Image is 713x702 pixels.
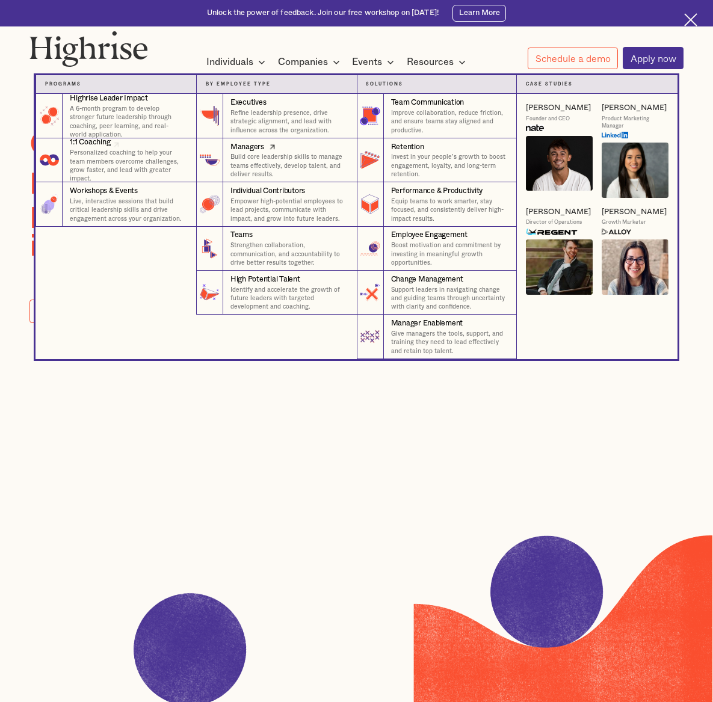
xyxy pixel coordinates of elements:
div: 1:1 Coaching [70,137,110,147]
p: Support leaders in navigating change and guiding teams through uncertainty with clarity and confi... [391,286,508,312]
p: Strengthen collaboration, communication, and accountability to drive better results together. [230,241,348,267]
a: [PERSON_NAME] [526,103,591,113]
div: Growth Marketer [602,219,646,226]
a: ManagersBuild core leadership skills to manage teams effectively, develop talent, and deliver res... [196,138,357,182]
strong: By Employee Type [206,82,271,86]
div: Resources [407,55,454,69]
div: Teams [230,230,253,240]
a: Team CommunicationImprove collaboration, reduce friction, and ensure teams stay aligned and produ... [357,94,517,138]
strong: Case Studies [526,82,573,86]
div: Individuals [206,55,253,69]
a: Performance & ProductivityEquip teams to work smarter, stay focused, and consistently deliver hig... [357,182,517,226]
div: Founder and CEO [526,115,570,123]
div: Companies [278,55,344,69]
div: Managers [230,142,264,152]
a: [PERSON_NAME] [526,207,591,217]
a: 1:1 CoachingPersonalized coaching to help your team members overcome challenges, grow faster, and... [35,138,196,182]
a: High Potential TalentIdentify and accelerate the growth of future leaders with targeted developme... [196,271,357,315]
div: Manager Enablement [391,318,463,328]
a: Change ManagementSupport leaders in navigating change and guiding teams through uncertainty with ... [357,271,517,315]
p: A 6-month program to develop stronger future leadership through coaching, peer learning, and real... [70,105,187,140]
a: Apply now [623,47,684,69]
a: Workshops & EventsLive, interactive sessions that build critical leadership skills and drive enga... [35,182,196,226]
div: Executives [230,97,267,108]
div: Events [352,55,398,69]
div: Workshops & Events [70,186,138,196]
div: Employee Engagement [391,230,468,240]
p: Invest in your people’s growth to boost engagement, loyalty, and long-term retention. [391,153,508,179]
p: Live, interactive sessions that build critical leadership skills and drive engagement across your... [70,197,187,223]
div: Retention [391,142,424,152]
img: Highrise logo [29,31,147,66]
div: Resources [407,55,469,69]
a: RetentionInvest in your people’s growth to boost engagement, loyalty, and long-term retention. [357,138,517,182]
div: Unlock the power of feedback. Join our free workshop on [DATE]! [207,8,439,18]
a: Learn More [452,5,506,22]
p: Identify and accelerate the growth of future leaders with targeted development and coaching. [230,286,348,312]
p: Give managers the tools, support, and training they need to lead effectively and retain top talent. [391,330,508,356]
a: TeamsStrengthen collaboration, communication, and accountability to drive better results together. [196,227,357,271]
a: [PERSON_NAME] [602,103,667,113]
div: Director of Operations [526,219,582,226]
a: Manager EnablementGive managers the tools, support, and training they need to lead effectively an... [357,315,517,359]
div: Events [352,55,382,69]
p: Improve collaboration, reduce friction, and ensure teams stay aligned and productive. [391,109,508,135]
div: Team Communication [391,97,465,108]
a: Highrise Leader ImpactA 6-month program to develop stronger future leadership through coaching, p... [35,94,196,138]
div: Companies [278,55,328,69]
p: Build core leadership skills to manage teams effectively, develop talent, and deliver results. [230,153,348,179]
p: Equip teams to work smarter, stay focused, and consistently deliver high-impact results. [391,197,508,223]
strong: Programs [45,82,81,86]
p: Refine leadership presence, drive strategic alignment, and lead with influence across the organiz... [230,109,348,135]
div: High Potential Talent [230,274,300,285]
div: Product Marketing Manager [602,115,668,129]
a: [PERSON_NAME] [602,207,667,217]
a: ExecutivesRefine leadership presence, drive strategic alignment, and lead with influence across t... [196,94,357,138]
p: Empower high-potential employees to lead projects, communicate with impact, and grow into future ... [230,197,348,223]
div: Performance & Productivity [391,186,483,196]
a: Employee EngagementBoost motivation and commitment by investing in meaningful growth opportunities. [357,227,517,271]
img: Cross icon [684,13,697,26]
a: Schedule a demo [528,48,618,69]
div: Highrise Leader Impact [70,93,148,103]
div: Individual Contributors [230,186,305,196]
a: Individual ContributorsEmpower high-potential employees to lead projects, communicate with impact... [196,182,357,226]
p: Boost motivation and commitment by investing in meaningful growth opportunities. [391,241,508,267]
strong: Solutions [366,82,403,86]
div: Change Management [391,274,463,285]
div: Individuals [206,55,269,69]
p: Personalized coaching to help your team members overcome challenges, grow faster, and lead with g... [70,149,187,183]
